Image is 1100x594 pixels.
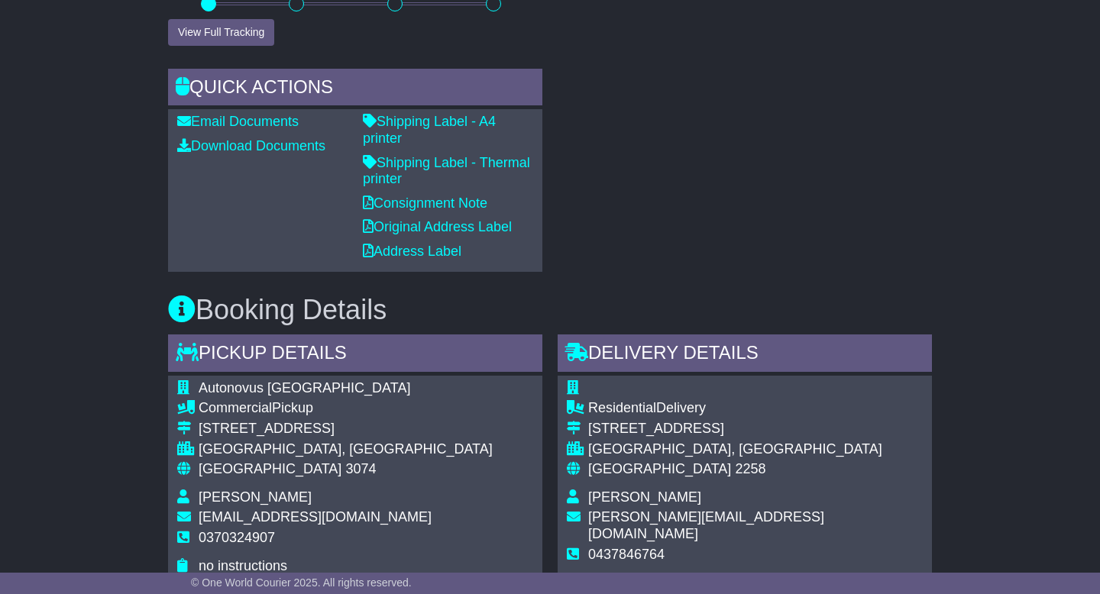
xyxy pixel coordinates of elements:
[168,334,542,376] div: Pickup Details
[177,138,325,153] a: Download Documents
[199,421,493,437] div: [STREET_ADDRESS]
[199,530,275,545] span: 0370324907
[177,114,299,129] a: Email Documents
[363,244,461,259] a: Address Label
[558,334,932,376] div: Delivery Details
[588,509,824,541] span: [PERSON_NAME][EMAIL_ADDRESS][DOMAIN_NAME]
[168,19,274,46] button: View Full Tracking
[588,547,665,562] span: 0437846764
[363,195,487,211] a: Consignment Note
[588,421,923,437] div: [STREET_ADDRESS]
[588,400,656,415] span: Residential
[588,489,701,505] span: [PERSON_NAME]
[199,400,493,417] div: Pickup
[168,295,932,325] h3: Booking Details
[199,461,341,476] span: [GEOGRAPHIC_DATA]
[363,155,530,187] a: Shipping Label - Thermal printer
[199,380,410,395] span: Autonovus [GEOGRAPHIC_DATA]
[199,489,312,505] span: [PERSON_NAME]
[168,69,542,110] div: Quick Actions
[588,400,923,417] div: Delivery
[588,441,923,458] div: [GEOGRAPHIC_DATA], [GEOGRAPHIC_DATA]
[363,114,496,146] a: Shipping Label - A4 printer
[345,461,376,476] span: 3074
[588,461,731,476] span: [GEOGRAPHIC_DATA]
[191,576,412,589] span: © One World Courier 2025. All rights reserved.
[199,400,272,415] span: Commercial
[199,558,287,573] span: no instructions
[363,219,512,234] a: Original Address Label
[199,509,432,525] span: [EMAIL_ADDRESS][DOMAIN_NAME]
[735,461,765,476] span: 2258
[199,441,493,458] div: [GEOGRAPHIC_DATA], [GEOGRAPHIC_DATA]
